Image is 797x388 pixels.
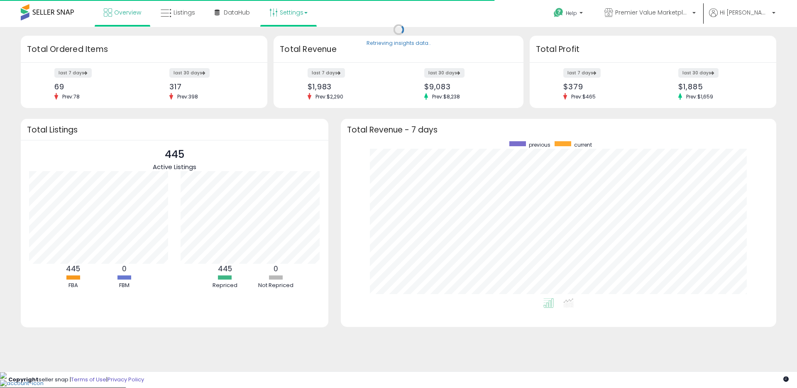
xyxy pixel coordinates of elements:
[224,8,250,17] span: DataHub
[563,82,647,91] div: $379
[27,127,322,133] h3: Total Listings
[48,282,98,290] div: FBA
[682,93,717,100] span: Prev: $1,659
[308,68,345,78] label: last 7 days
[169,68,210,78] label: last 30 days
[54,68,92,78] label: last 7 days
[563,68,601,78] label: last 7 days
[153,162,196,171] span: Active Listings
[153,147,196,162] p: 445
[251,282,301,290] div: Not Repriced
[174,8,195,17] span: Listings
[122,264,127,274] b: 0
[720,8,770,17] span: Hi [PERSON_NAME]
[424,82,509,91] div: $9,083
[347,127,770,133] h3: Total Revenue - 7 days
[547,1,591,27] a: Help
[274,264,278,274] b: 0
[169,82,253,91] div: 317
[308,82,392,91] div: $1,983
[424,68,465,78] label: last 30 days
[311,93,347,100] span: Prev: $2,290
[574,141,592,148] span: current
[678,68,719,78] label: last 30 days
[58,93,84,100] span: Prev: 78
[709,8,775,27] a: Hi [PERSON_NAME]
[367,40,431,47] div: Retrieving insights data..
[66,264,80,274] b: 445
[114,8,141,17] span: Overview
[553,7,564,18] i: Get Help
[218,264,232,274] b: 445
[678,82,762,91] div: $1,885
[200,282,250,290] div: Repriced
[54,82,138,91] div: 69
[529,141,550,148] span: previous
[615,8,690,17] span: Premier Value Marketplace LLC
[536,44,770,55] h3: Total Profit
[428,93,464,100] span: Prev: $8,238
[566,10,577,17] span: Help
[280,44,517,55] h3: Total Revenue
[567,93,600,100] span: Prev: $465
[99,282,149,290] div: FBM
[27,44,261,55] h3: Total Ordered Items
[173,93,202,100] span: Prev: 398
